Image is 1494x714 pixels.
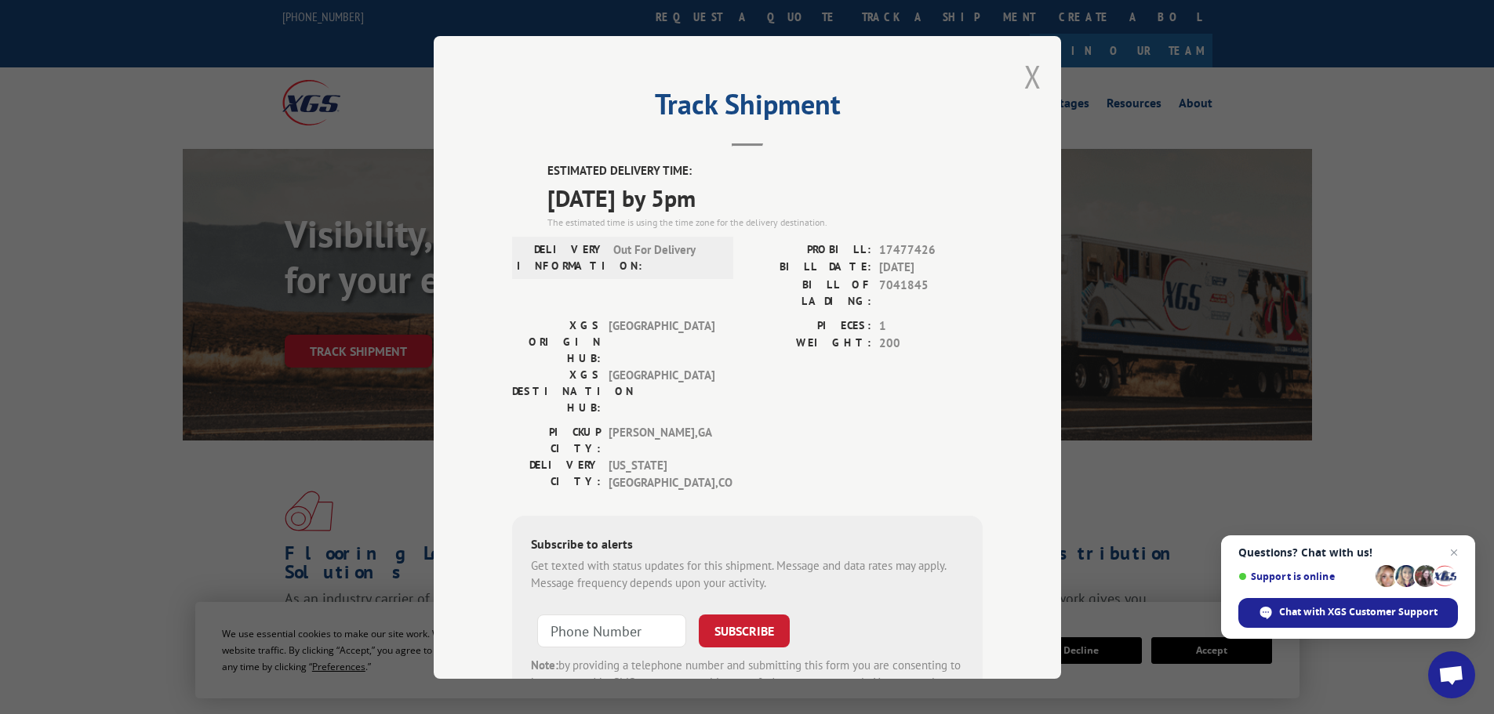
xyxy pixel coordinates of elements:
div: Open chat [1428,651,1475,698]
span: 1 [879,317,983,335]
label: XGS ORIGIN HUB: [512,317,601,366]
span: [GEOGRAPHIC_DATA] [609,366,714,415]
span: [DATE] [879,259,983,277]
label: PICKUP CITY: [512,423,601,456]
button: SUBSCRIBE [699,614,790,647]
label: XGS DESTINATION HUB: [512,366,601,415]
label: DELIVERY INFORMATION: [517,241,605,274]
div: Subscribe to alerts [531,534,964,556]
label: WEIGHT: [747,335,871,353]
span: 200 [879,335,983,353]
button: Close modal [1024,56,1041,97]
h2: Track Shipment [512,93,983,123]
input: Phone Number [537,614,686,647]
label: DELIVERY CITY: [512,456,601,491]
span: Close chat [1445,543,1463,562]
span: Out For Delivery [613,241,719,274]
label: BILL OF LADING: [747,276,871,309]
div: The estimated time is using the time zone for the delivery destination. [547,215,983,229]
div: Chat with XGS Customer Support [1238,598,1458,628]
strong: Note: [531,657,558,672]
label: PROBILL: [747,241,871,259]
span: 17477426 [879,241,983,259]
span: [US_STATE][GEOGRAPHIC_DATA] , CO [609,456,714,491]
span: [PERSON_NAME] , GA [609,423,714,456]
span: 7041845 [879,276,983,309]
span: [DATE] by 5pm [547,179,983,215]
span: Support is online [1238,571,1370,582]
span: Chat with XGS Customer Support [1279,605,1438,619]
div: Get texted with status updates for this shipment. Message and data rates may apply. Message frequ... [531,556,964,592]
label: PIECES: [747,317,871,335]
span: [GEOGRAPHIC_DATA] [609,317,714,366]
div: by providing a telephone number and submitting this form you are consenting to be contacted by SM... [531,656,964,709]
label: ESTIMATED DELIVERY TIME: [547,162,983,180]
label: BILL DATE: [747,259,871,277]
span: Questions? Chat with us! [1238,546,1458,559]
